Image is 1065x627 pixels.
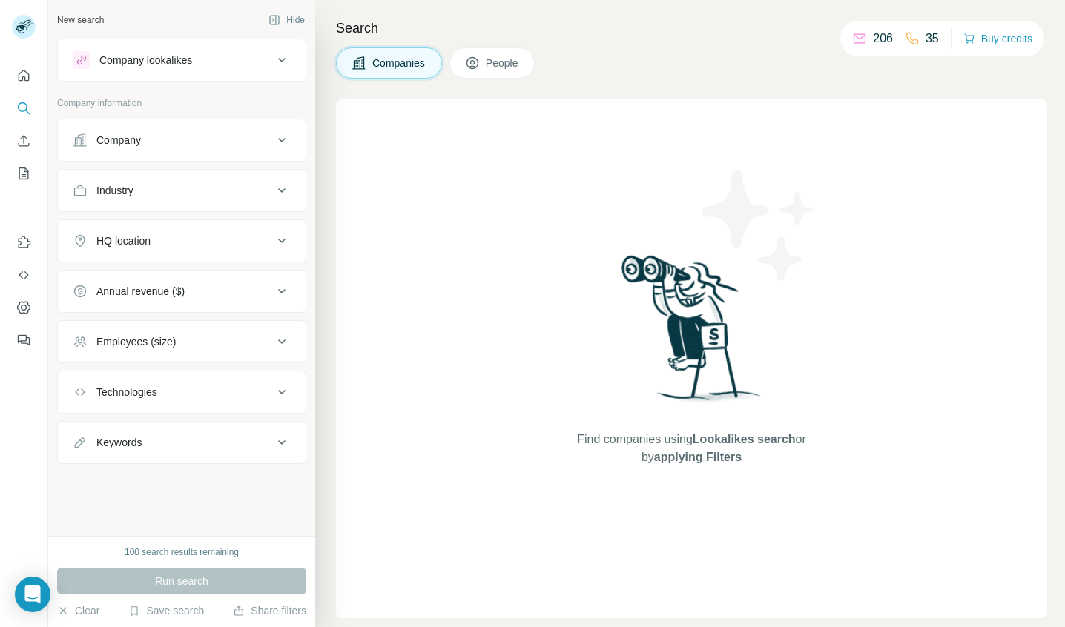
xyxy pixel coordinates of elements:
[96,133,141,147] div: Company
[96,284,185,299] div: Annual revenue ($)
[99,53,192,67] div: Company lookalikes
[372,56,426,70] span: Companies
[96,233,151,248] div: HQ location
[57,13,104,27] div: New search
[15,577,50,612] div: Open Intercom Messenger
[57,96,306,110] p: Company information
[573,431,810,466] span: Find companies using or by
[57,603,99,618] button: Clear
[96,385,157,399] div: Technologies
[58,42,306,78] button: Company lookalikes
[615,251,769,417] img: Surfe Illustration - Woman searching with binoculars
[58,324,306,359] button: Employees (size)
[58,425,306,460] button: Keywords
[693,433,796,445] span: Lookalikes search
[926,30,939,47] p: 35
[12,160,36,187] button: My lists
[258,9,315,31] button: Hide
[692,159,825,292] img: Surfe Illustration - Stars
[58,273,306,309] button: Annual revenue ($)
[125,545,239,559] div: 100 search results remaining
[96,334,176,349] div: Employees (size)
[58,223,306,259] button: HQ location
[12,95,36,122] button: Search
[96,435,142,450] div: Keywords
[336,18,1047,39] h4: Search
[12,127,36,154] button: Enrich CSV
[58,122,306,158] button: Company
[128,603,204,618] button: Save search
[12,262,36,288] button: Use Surfe API
[233,603,306,618] button: Share filters
[12,15,36,39] img: Avatar
[12,229,36,256] button: Use Surfe on LinkedIn
[963,28,1032,49] button: Buy credits
[12,62,36,89] button: Quick start
[58,173,306,208] button: Industry
[96,183,133,198] div: Industry
[654,451,742,463] span: applying Filters
[486,56,520,70] span: People
[12,294,36,321] button: Dashboard
[58,374,306,410] button: Technologies
[12,327,36,354] button: Feedback
[873,30,893,47] p: 206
